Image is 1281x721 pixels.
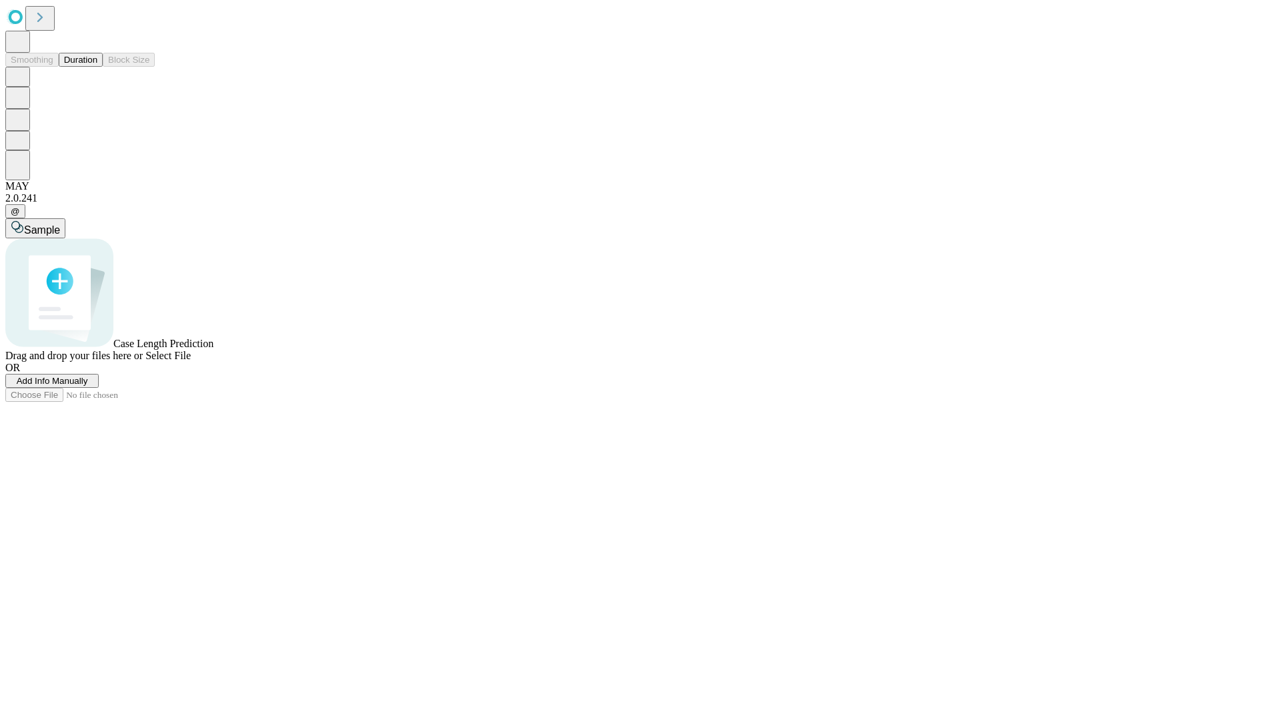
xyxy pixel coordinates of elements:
[5,180,1276,192] div: MAY
[145,350,191,361] span: Select File
[5,204,25,218] button: @
[59,53,103,67] button: Duration
[5,374,99,388] button: Add Info Manually
[5,218,65,238] button: Sample
[24,224,60,236] span: Sample
[5,53,59,67] button: Smoothing
[5,362,20,373] span: OR
[11,206,20,216] span: @
[5,192,1276,204] div: 2.0.241
[103,53,155,67] button: Block Size
[17,376,88,386] span: Add Info Manually
[5,350,143,361] span: Drag and drop your files here or
[113,338,213,349] span: Case Length Prediction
